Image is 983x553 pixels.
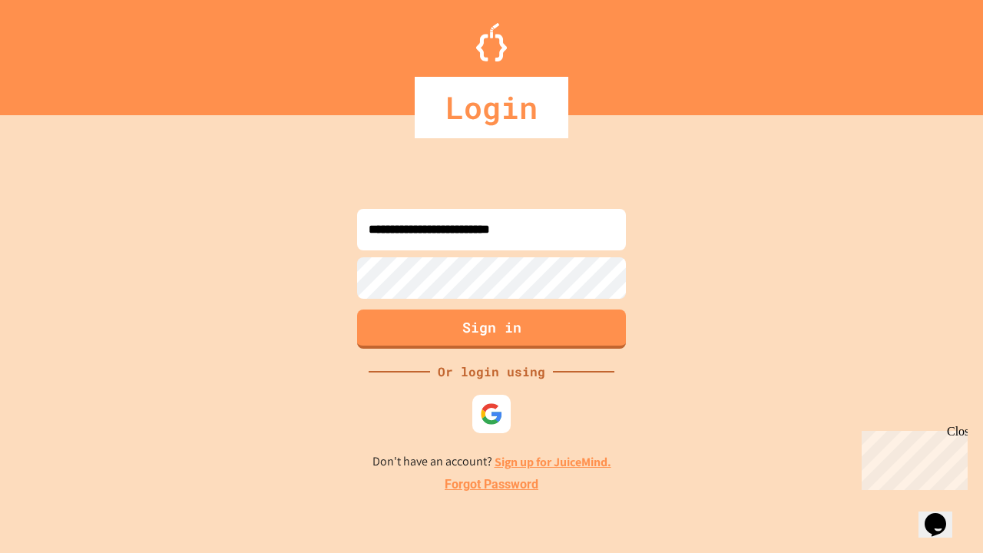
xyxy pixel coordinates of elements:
img: Logo.svg [476,23,507,61]
img: google-icon.svg [480,402,503,426]
div: Or login using [430,363,553,381]
iframe: chat widget [856,425,968,490]
p: Don't have an account? [372,452,611,472]
div: Chat with us now!Close [6,6,106,98]
a: Sign up for JuiceMind. [495,454,611,470]
button: Sign in [357,310,626,349]
a: Forgot Password [445,475,538,494]
iframe: chat widget [918,492,968,538]
div: Login [415,77,568,138]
